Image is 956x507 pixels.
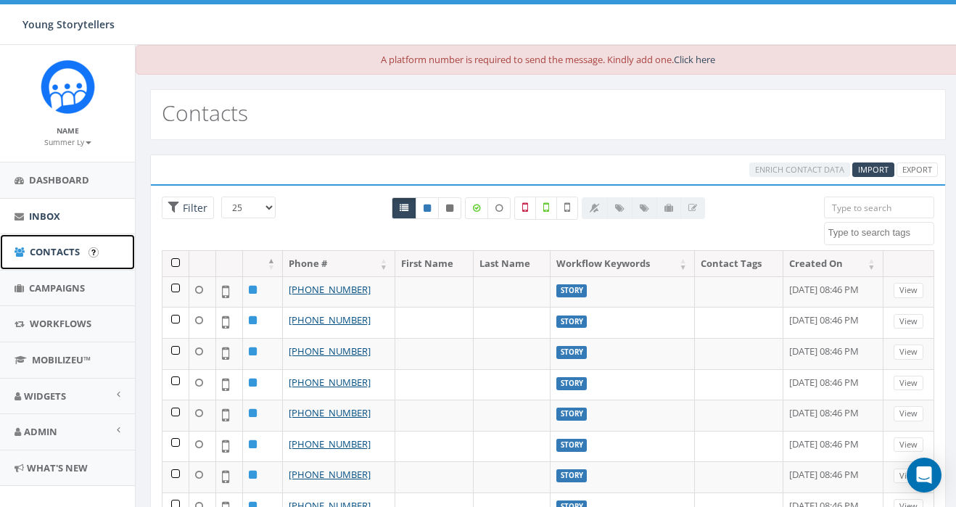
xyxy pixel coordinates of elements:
i: This phone number is unsubscribed and has opted-out of all texts. [446,204,453,213]
th: Last Name [474,251,551,276]
td: [DATE] 08:46 PM [783,461,883,492]
span: Contacts [30,245,80,258]
th: Created On: activate to sort column ascending [783,251,883,276]
input: Submit [88,247,99,257]
td: [DATE] 08:46 PM [783,307,883,338]
a: View [894,314,923,329]
span: MobilizeU™ [32,353,91,366]
a: View [894,345,923,360]
a: Active [416,197,439,219]
a: [PHONE_NUMBER] [289,437,371,450]
a: Export [897,162,938,178]
span: Advance Filter [162,197,214,219]
span: Workflows [30,317,91,330]
label: Not Validated [556,197,578,220]
label: Data not Enriched [487,197,511,219]
a: [PHONE_NUMBER] [289,345,371,358]
span: Widgets [24,389,66,403]
a: View [894,406,923,421]
th: Workflow Keywords: activate to sort column ascending [551,251,695,276]
label: STORY [556,377,588,390]
a: [PHONE_NUMBER] [289,468,371,481]
label: STORY [556,408,588,421]
a: [PHONE_NUMBER] [289,406,371,419]
a: View [894,283,923,298]
span: What's New [27,461,88,474]
a: [PHONE_NUMBER] [289,376,371,389]
label: Validated [535,197,557,220]
div: Open Intercom Messenger [907,458,941,492]
a: [PHONE_NUMBER] [289,313,371,326]
td: [DATE] 08:46 PM [783,431,883,462]
small: Summer Ly [44,137,91,147]
a: View [894,376,923,391]
label: STORY [556,469,588,482]
label: Data Enriched [465,197,488,219]
th: Contact Tags [695,251,784,276]
td: [DATE] 08:46 PM [783,369,883,400]
label: STORY [556,316,588,329]
td: [DATE] 08:46 PM [783,338,883,369]
th: Phone #: activate to sort column ascending [283,251,395,276]
h2: Contacts [162,101,248,125]
a: Opted Out [438,197,461,219]
td: [DATE] 08:46 PM [783,276,883,308]
label: STORY [556,439,588,452]
th: First Name [395,251,474,276]
span: Filter [179,201,207,215]
a: View [894,437,923,453]
textarea: Search [828,226,934,239]
span: Admin [24,425,57,438]
a: View [894,469,923,484]
label: STORY [556,284,588,297]
small: Name [57,125,79,136]
label: STORY [556,346,588,359]
a: Summer Ly [44,135,91,148]
i: This phone number is subscribed and will receive texts. [424,204,431,213]
a: Import [852,162,894,178]
label: Not a Mobile [514,197,536,220]
a: [PHONE_NUMBER] [289,283,371,296]
span: CSV files only [858,164,889,175]
td: [DATE] 08:46 PM [783,400,883,431]
img: Rally_Corp_Icon_1.png [41,59,95,114]
span: Young Storytellers [22,17,115,31]
span: Dashboard [29,173,89,186]
span: Import [858,164,889,175]
a: Click here [674,53,715,66]
input: Type to search [824,197,935,218]
span: Inbox [29,210,60,223]
span: Campaigns [29,281,85,294]
a: All contacts [392,197,416,219]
